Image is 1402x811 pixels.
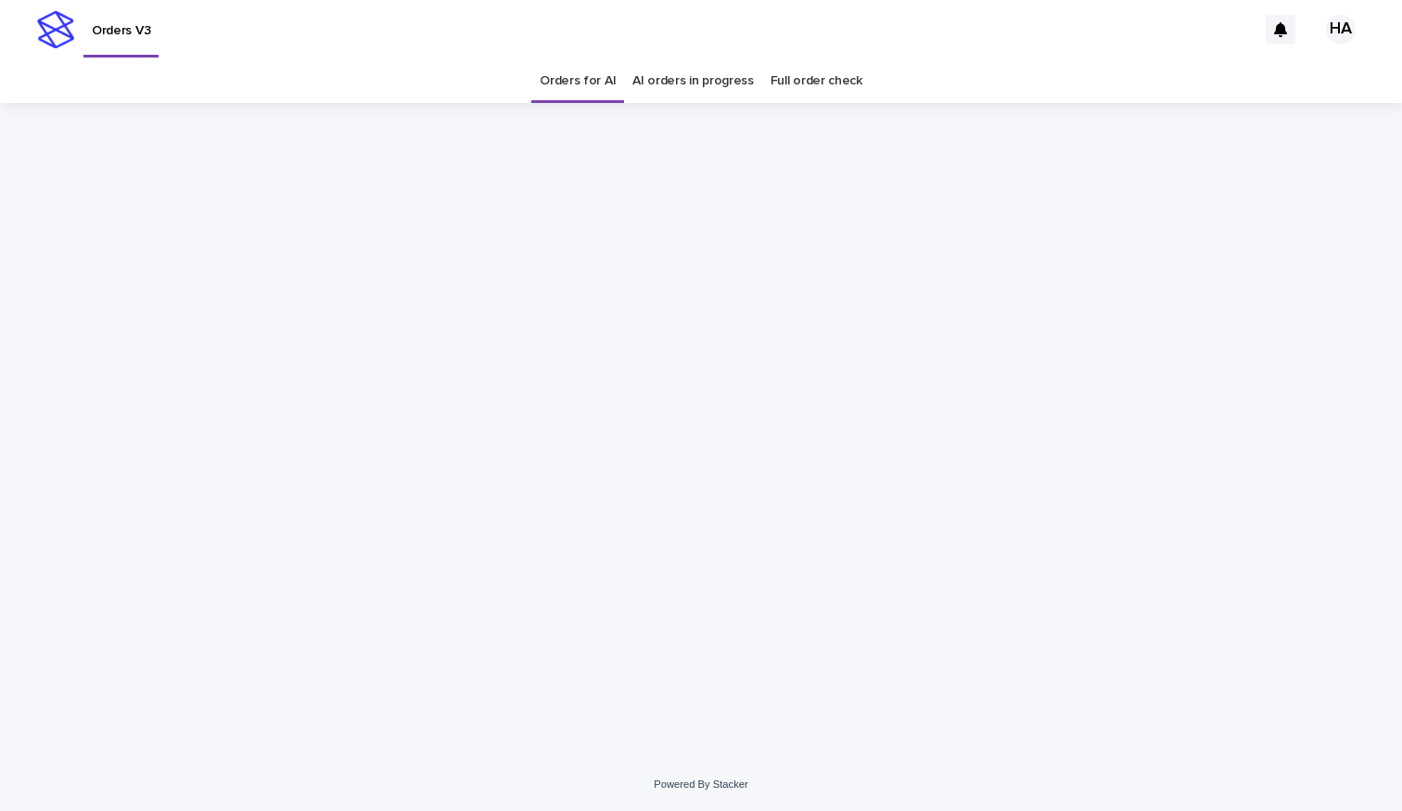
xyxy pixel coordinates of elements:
a: Powered By Stacker [654,779,747,790]
a: Full order check [771,59,862,103]
a: Orders for AI [540,59,616,103]
div: HA [1326,15,1356,45]
a: AI orders in progress [632,59,754,103]
img: stacker-logo-s-only.png [37,11,74,48]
